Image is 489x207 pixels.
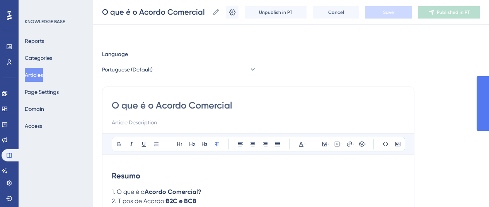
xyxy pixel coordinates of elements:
[457,176,480,200] iframe: UserGuiding AI Assistant Launcher
[383,9,394,15] span: Save
[102,65,153,74] span: Portuguese (Default)
[418,6,480,19] button: Published in PT
[102,62,257,77] button: Portuguese (Default)
[25,119,42,133] button: Access
[112,99,405,112] input: Article Title
[437,9,470,15] span: Published in PT
[145,188,201,195] strong: Acordo Comercial?
[365,6,412,19] button: Save
[112,188,145,195] span: 1. O que é o
[112,118,405,127] input: Article Description
[25,34,44,48] button: Reports
[25,85,59,99] button: Page Settings
[25,19,65,25] div: KNOWLEDGE BASE
[245,6,307,19] button: Unpublish in PT
[166,197,196,205] strong: B2C e BCB
[112,171,140,180] strong: Resumo
[102,7,209,17] input: Article Name
[313,6,359,19] button: Cancel
[259,9,292,15] span: Unpublish in PT
[25,102,44,116] button: Domain
[25,68,43,82] button: Articles
[112,197,166,205] span: 2. Tipos de Acordo:
[328,9,344,15] span: Cancel
[25,51,52,65] button: Categories
[102,49,128,59] span: Language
